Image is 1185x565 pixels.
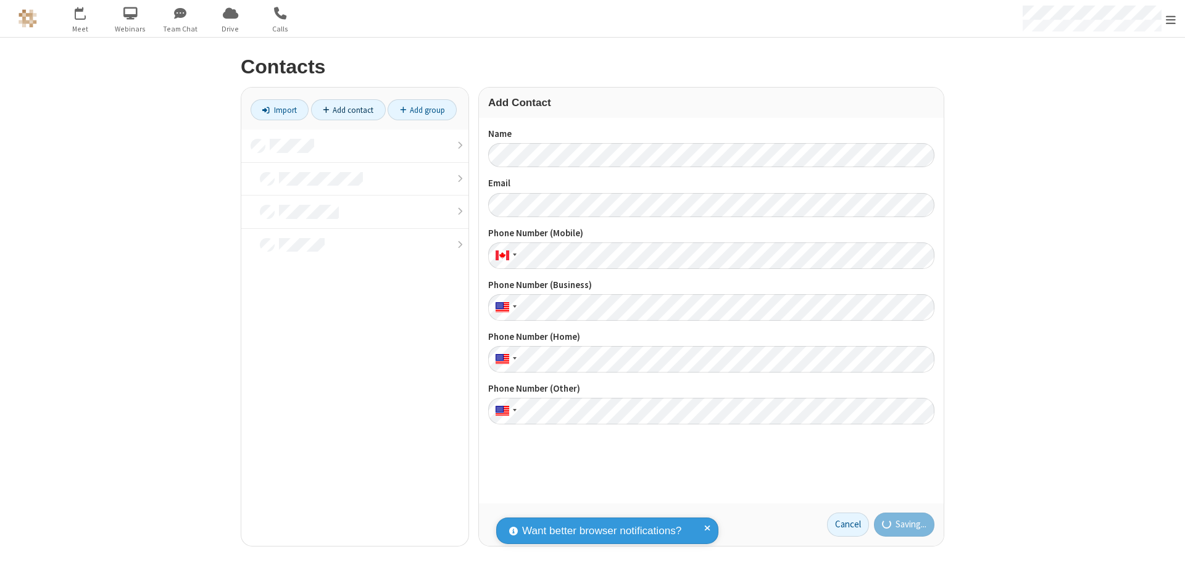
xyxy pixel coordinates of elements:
[488,176,934,191] label: Email
[19,9,37,28] img: QA Selenium DO NOT DELETE OR CHANGE
[488,382,934,396] label: Phone Number (Other)
[488,127,934,141] label: Name
[251,99,309,120] a: Import
[257,23,304,35] span: Calls
[107,23,154,35] span: Webinars
[157,23,204,35] span: Team Chat
[488,278,934,292] label: Phone Number (Business)
[488,346,520,373] div: United States: + 1
[1154,533,1176,556] iframe: Chat
[896,518,926,532] span: Saving...
[522,523,681,539] span: Want better browser notifications?
[827,513,869,537] a: Cancel
[57,23,104,35] span: Meet
[874,513,935,537] button: Saving...
[488,330,934,344] label: Phone Number (Home)
[83,7,91,16] div: 3
[488,398,520,424] div: United States: + 1
[488,226,934,241] label: Phone Number (Mobile)
[207,23,254,35] span: Drive
[311,99,386,120] a: Add contact
[388,99,457,120] a: Add group
[488,294,520,321] div: United States: + 1
[488,242,520,269] div: Canada: + 1
[241,56,944,78] h2: Contacts
[488,97,934,109] h3: Add Contact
